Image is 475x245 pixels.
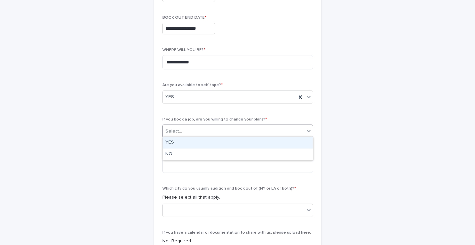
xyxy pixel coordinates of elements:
[162,117,267,121] span: If you book a job, are you willing to change your plans?
[165,128,182,135] div: Select...
[162,194,313,201] p: Please select all that apply.
[162,16,206,20] span: BOOK OUT END DATE
[162,187,296,191] span: Which city do you usually audition and book out of (NY or LA or both)?
[165,93,174,100] span: YES
[162,238,313,245] p: Not Required
[162,83,223,87] span: Are you available to self-tape?
[162,48,205,52] span: WHERE WILL YOU BE?
[163,137,313,149] div: YES
[163,149,313,160] div: NO
[162,231,311,235] span: If you have a calendar or documentation to share with us, please upload here.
